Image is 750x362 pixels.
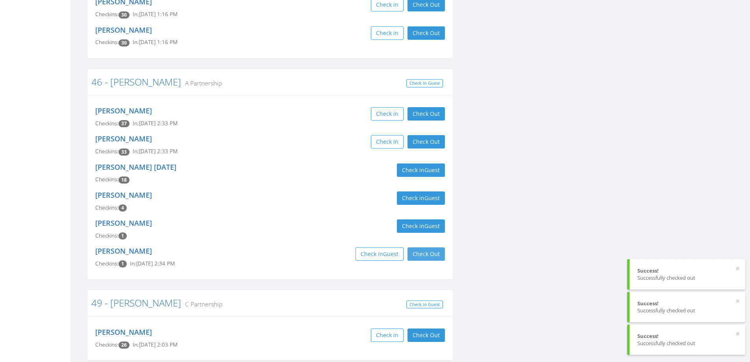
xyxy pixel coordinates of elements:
[119,260,127,267] span: Checkin count
[424,166,440,174] span: Guest
[397,163,445,177] button: Check inGuest
[735,265,740,273] button: ×
[735,330,740,338] button: ×
[95,260,119,267] span: Checkins:
[181,300,222,308] small: C Partnership
[424,222,440,230] span: Guest
[95,25,152,35] a: [PERSON_NAME]
[95,341,119,348] span: Checkins:
[637,267,737,275] div: Success!
[637,300,737,307] div: Success!
[637,340,737,347] div: Successfully checked out
[95,120,119,127] span: Checkins:
[95,232,119,239] span: Checkins:
[424,194,440,202] span: Guest
[119,120,130,127] span: Checkin count
[133,148,178,155] span: In: [DATE] 2:33 PM
[371,135,404,149] button: Check in
[371,26,404,40] button: Check in
[95,218,152,228] a: [PERSON_NAME]
[119,11,130,19] span: Checkin count
[95,327,152,337] a: [PERSON_NAME]
[119,342,130,349] span: Checkin count
[95,176,119,183] span: Checkins:
[130,260,175,267] span: In: [DATE] 2:34 PM
[91,296,181,309] a: 49 - [PERSON_NAME]
[133,11,178,18] span: In: [DATE] 1:16 PM
[119,232,127,239] span: Checkin count
[119,176,130,184] span: Checkin count
[407,247,445,261] button: Check Out
[407,26,445,40] button: Check Out
[383,250,398,258] span: Guest
[371,107,404,121] button: Check in
[133,39,178,46] span: In: [DATE] 1:16 PM
[95,39,119,46] span: Checkins:
[407,135,445,149] button: Check Out
[95,162,176,172] a: [PERSON_NAME] [DATE]
[406,79,443,87] a: Check In Guest
[735,297,740,305] button: ×
[95,148,119,155] span: Checkins:
[133,341,178,348] span: In: [DATE] 2:03 PM
[95,190,152,200] a: [PERSON_NAME]
[397,191,445,205] button: Check inGuest
[407,329,445,342] button: Check Out
[95,11,119,18] span: Checkins:
[95,246,152,256] a: [PERSON_NAME]
[181,79,222,87] small: A Partnership
[119,39,130,46] span: Checkin count
[637,332,737,340] div: Success!
[119,204,127,212] span: Checkin count
[95,204,119,211] span: Checkins:
[397,219,445,233] button: Check inGuest
[406,301,443,309] a: Check In Guest
[637,307,737,314] div: Successfully checked out
[119,149,130,156] span: Checkin count
[95,106,152,115] a: [PERSON_NAME]
[95,134,152,143] a: [PERSON_NAME]
[371,329,404,342] button: Check in
[407,107,445,121] button: Check Out
[637,274,737,282] div: Successfully checked out
[356,247,404,261] button: Check inGuest
[91,75,181,88] a: 46 - [PERSON_NAME]
[133,120,178,127] span: In: [DATE] 2:33 PM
